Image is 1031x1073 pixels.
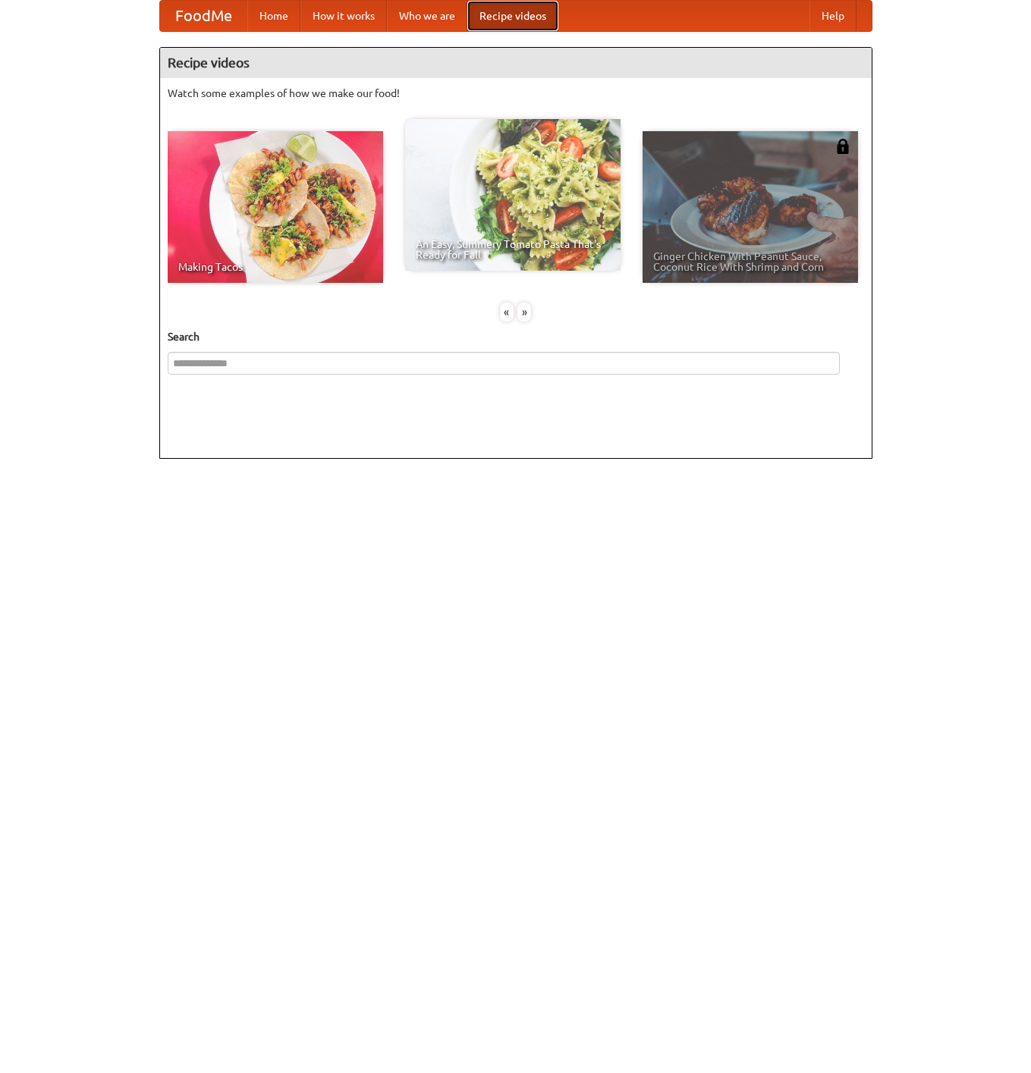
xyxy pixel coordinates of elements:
a: Who we are [387,1,467,31]
p: Watch some examples of how we make our food! [168,86,864,101]
a: Recipe videos [467,1,558,31]
a: FoodMe [160,1,247,31]
a: Making Tacos [168,131,383,283]
a: Home [247,1,300,31]
a: How it works [300,1,387,31]
h4: Recipe videos [160,48,872,78]
span: Making Tacos [178,262,372,272]
div: « [500,303,514,322]
a: An Easy, Summery Tomato Pasta That's Ready for Fall [405,119,621,271]
div: » [517,303,531,322]
a: Help [809,1,857,31]
h5: Search [168,329,864,344]
span: An Easy, Summery Tomato Pasta That's Ready for Fall [416,239,610,260]
img: 483408.png [835,139,850,154]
